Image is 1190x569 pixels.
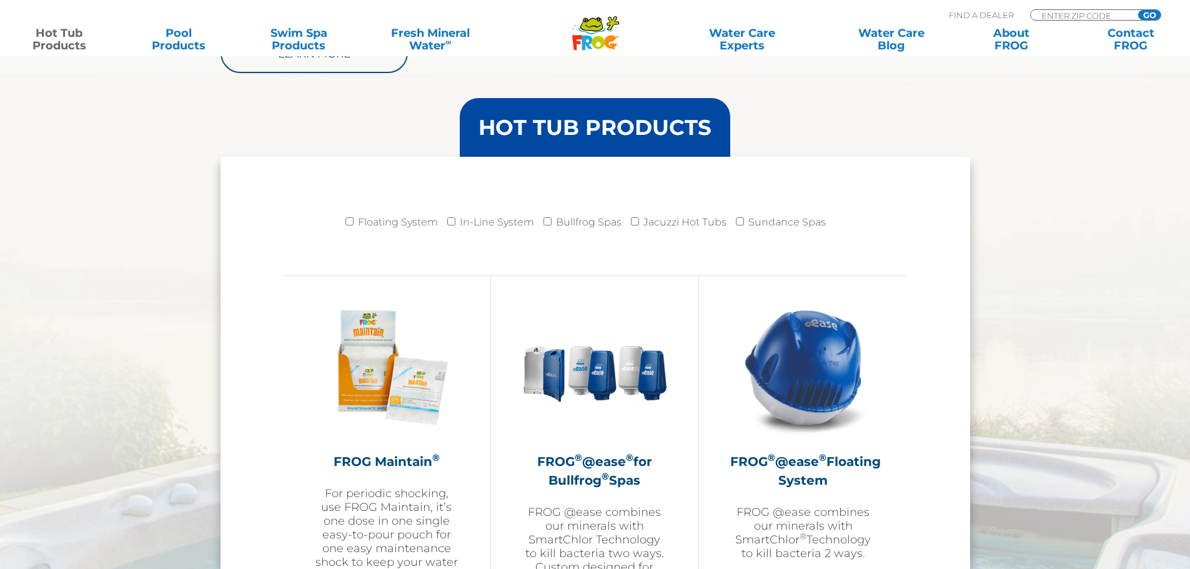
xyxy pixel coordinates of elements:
[372,27,488,52] a: Fresh MineralWater∞
[602,470,609,482] sup: ®
[1040,10,1124,21] input: Zip Code Form
[800,531,806,541] sup: ®
[522,452,667,490] h2: FROG @ease for Bullfrog Spas
[445,37,452,47] sup: ∞
[575,452,582,463] sup: ®
[1084,27,1178,52] a: ContactFROG
[314,295,459,440] img: Frog_Maintain_Hero-2-v2-300x300.png
[522,295,667,440] img: bullfrog-product-hero-300x300.png
[358,210,438,235] label: Floating System
[643,210,726,235] label: Jacuzzi Hot Tubs
[819,452,826,463] sup: ®
[314,452,459,471] h2: FROG Maintain
[432,452,440,463] sup: ®
[748,210,826,235] label: Sundance Spas
[252,27,345,52] a: Swim SpaProducts
[12,27,106,52] a: Hot TubProducts
[730,505,876,560] p: FROG @ease combines our minerals with SmartChlor Technology to kill bacteria 2 ways.
[964,27,1058,52] a: AboutFROG
[845,27,938,52] a: Water CareBlog
[132,27,226,52] a: PoolProducts
[1138,10,1161,20] input: GO
[768,452,775,463] sup: ®
[556,210,622,235] label: Bullfrog Spas
[667,27,818,52] a: Water CareExperts
[460,210,534,235] label: In-Line System
[731,295,876,440] img: hot-tub-product-atease-system-300x300.png
[730,452,876,490] h2: FROG @ease Floating System
[626,452,633,463] sup: ®
[949,9,1014,21] p: Find A Dealer
[478,117,712,138] h3: HOT TUB PRODUCTS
